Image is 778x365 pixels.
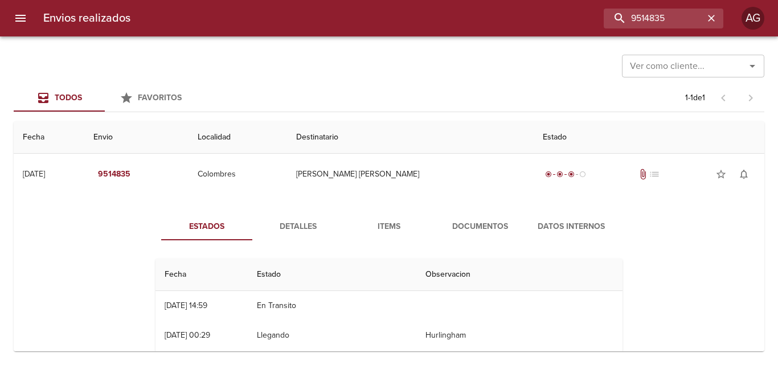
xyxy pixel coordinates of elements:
div: AG [742,7,764,30]
button: Abrir [744,58,760,74]
span: star_border [715,169,727,180]
span: Documentos [441,220,519,234]
span: Pagina anterior [710,92,737,103]
span: notifications_none [738,169,750,180]
div: [DATE] 14:59 [165,301,207,310]
span: radio_button_checked [545,171,552,178]
td: Colombres [189,154,287,195]
span: radio_button_unchecked [579,171,586,178]
td: Hurlingham [416,321,623,350]
td: En Transito [248,291,416,321]
em: 9514835 [98,167,130,182]
div: Abrir información de usuario [742,7,764,30]
div: Tabs detalle de guia [161,213,617,240]
th: Fecha [155,259,248,291]
span: Detalles [259,220,337,234]
span: Items [350,220,428,234]
div: Tabs Envios [14,84,196,112]
input: buscar [604,9,704,28]
span: Estados [168,220,245,234]
div: En viaje [543,169,588,180]
th: Estado [248,259,416,291]
button: 9514835 [93,164,135,185]
p: 1 - 1 de 1 [685,92,705,104]
span: No tiene pedido asociado [649,169,660,180]
th: Fecha [14,121,84,154]
th: Envio [84,121,189,154]
button: menu [7,5,34,32]
th: Destinatario [287,121,533,154]
span: Todos [55,93,82,102]
th: Observacion [416,259,623,291]
span: radio_button_checked [568,171,575,178]
span: Datos Internos [533,220,610,234]
div: [DATE] 00:29 [165,330,210,340]
span: Tiene documentos adjuntos [637,169,649,180]
button: Activar notificaciones [732,163,755,186]
span: Favoritos [138,93,182,102]
span: Pagina siguiente [737,84,764,112]
td: Llegando [248,321,416,350]
span: radio_button_checked [556,171,563,178]
td: [PERSON_NAME] [PERSON_NAME] [287,154,533,195]
th: Estado [534,121,764,154]
h6: Envios realizados [43,9,130,27]
th: Localidad [189,121,287,154]
button: Agregar a favoritos [710,163,732,186]
div: [DATE] [23,169,45,179]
